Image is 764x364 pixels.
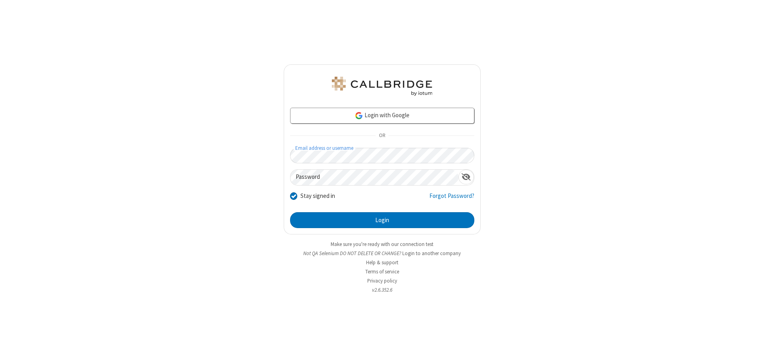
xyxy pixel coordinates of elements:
li: v2.6.352.6 [284,286,481,294]
div: Show password [458,170,474,184]
img: google-icon.png [355,111,363,120]
a: Login with Google [290,108,474,124]
a: Terms of service [365,268,399,275]
a: Make sure you're ready with our connection test [331,241,433,248]
span: OR [376,130,388,141]
a: Help & support [366,259,398,266]
input: Email address or username [290,148,474,163]
button: Login [290,212,474,228]
a: Privacy policy [367,277,397,284]
li: Not QA Selenium DO NOT DELETE OR CHANGE? [284,250,481,257]
input: Password [290,170,458,185]
label: Stay signed in [300,192,335,201]
a: Forgot Password? [429,192,474,207]
button: Login to another company [402,250,461,257]
img: QA Selenium DO NOT DELETE OR CHANGE [330,77,434,96]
